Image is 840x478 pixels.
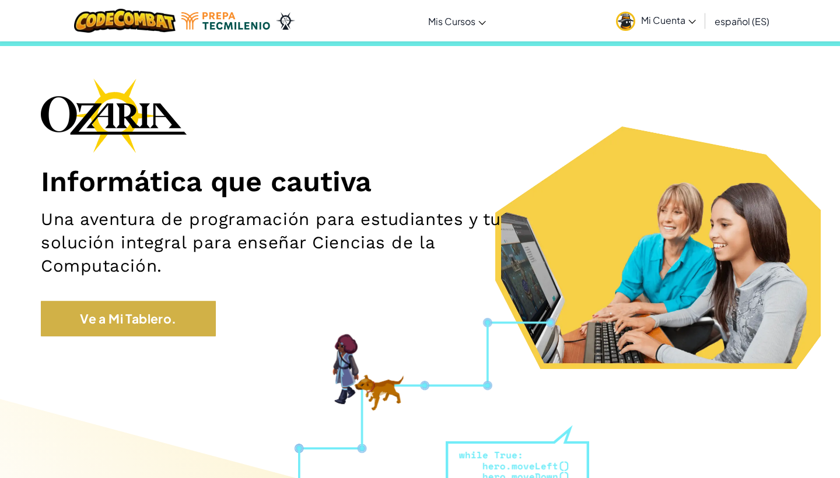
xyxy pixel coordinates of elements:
span: Mi Cuenta [641,14,696,26]
img: Tecmilenio logo [181,12,270,30]
h2: Una aventura de programación para estudiantes y tu solución integral para enseñar Ciencias de la ... [41,208,549,277]
img: Ozaria branding logo [41,78,187,153]
a: español (ES) [709,5,775,37]
img: Ozaria [276,12,295,30]
a: Mi Cuenta [610,2,702,39]
span: español (ES) [715,15,769,27]
h1: Informática que cautiva [41,164,799,199]
a: Mis Cursos [422,5,492,37]
img: CodeCombat logo [74,9,176,33]
img: avatar [616,12,635,31]
a: Ve a Mi Tablero. [41,301,216,337]
span: Mis Cursos [428,15,475,27]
